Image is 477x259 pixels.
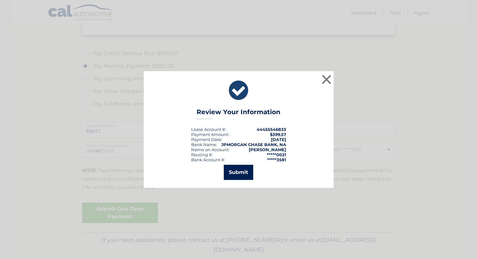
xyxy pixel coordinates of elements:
div: Routing #: [191,152,213,157]
button: Submit [224,165,253,180]
strong: JPMORGAN CHASE BANK, NA [221,142,286,147]
h3: Review Your Information [197,108,280,119]
span: $399.57 [270,132,286,137]
span: Payment Date [191,137,221,142]
span: [DATE] [271,137,286,142]
button: × [320,73,333,86]
div: : [191,137,222,142]
div: Lease Account #: [191,127,226,132]
div: Payment Amount: [191,132,229,137]
div: Bank Account #: [191,157,225,162]
strong: 44455546833 [257,127,286,132]
strong: [PERSON_NAME] [249,147,286,152]
div: Name on Account: [191,147,229,152]
div: Bank Name: [191,142,217,147]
